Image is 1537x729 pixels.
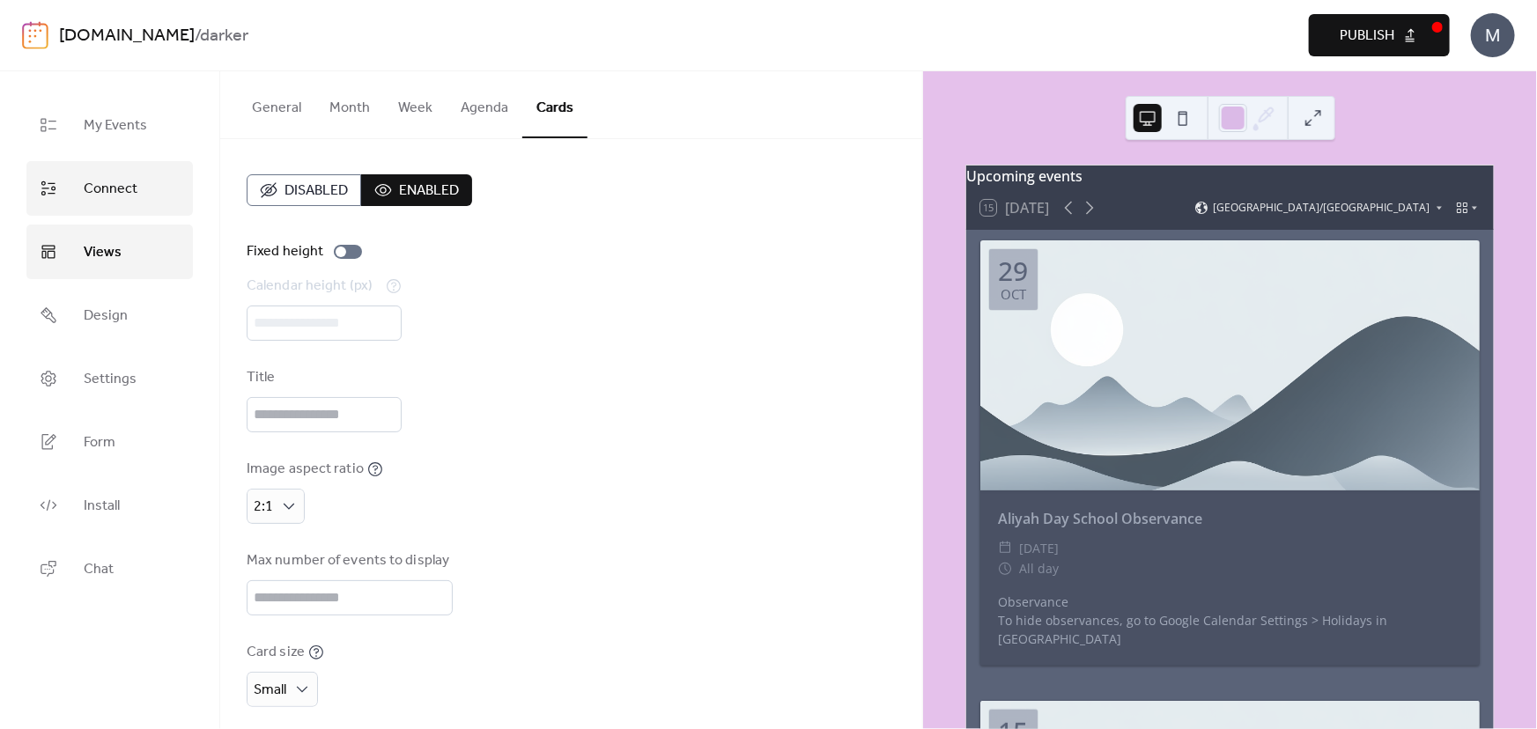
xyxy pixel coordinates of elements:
[26,541,193,596] a: Chat
[1213,202,1430,213] span: [GEOGRAPHIC_DATA]/[GEOGRAPHIC_DATA]
[84,239,122,267] span: Views
[26,98,193,152] a: My Events
[26,351,193,406] a: Settings
[980,508,1480,529] div: Aliyah Day School Observance
[399,180,459,202] span: Enabled
[1019,558,1059,579] span: All day
[1309,14,1450,56] button: Publish
[195,19,200,53] b: /
[361,174,472,206] button: Enabled
[247,459,364,480] div: Image aspect ratio
[84,429,115,457] span: Form
[999,258,1029,284] div: 29
[1340,26,1394,47] span: Publish
[26,288,193,342] a: Design
[447,71,522,136] button: Agenda
[247,642,305,663] div: Card size
[998,538,1012,559] div: ​
[315,71,384,136] button: Month
[26,478,193,533] a: Install
[84,492,120,520] span: Install
[254,493,273,520] span: 2:1
[998,558,1012,579] div: ​
[84,302,128,330] span: Design
[284,180,348,202] span: Disabled
[238,71,315,136] button: General
[59,19,195,53] a: [DOMAIN_NAME]
[200,19,248,53] b: darker
[247,241,323,262] div: Fixed height
[522,71,587,138] button: Cards
[84,175,137,203] span: Connect
[247,367,398,388] div: Title
[1471,13,1515,57] div: M
[247,174,361,206] button: Disabled
[966,166,1494,187] div: Upcoming events
[26,225,193,279] a: Views
[254,676,286,703] span: Small
[980,593,1480,648] div: Observance To hide observances, go to Google Calendar Settings > Holidays in [GEOGRAPHIC_DATA]
[384,71,447,136] button: Week
[84,112,147,140] span: My Events
[22,21,48,49] img: logo
[84,556,114,584] span: Chat
[26,415,193,469] a: Form
[84,365,137,394] span: Settings
[247,550,449,571] div: Max number of events to display
[26,161,193,216] a: Connect
[1019,538,1059,559] span: [DATE]
[1001,288,1026,301] div: Oct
